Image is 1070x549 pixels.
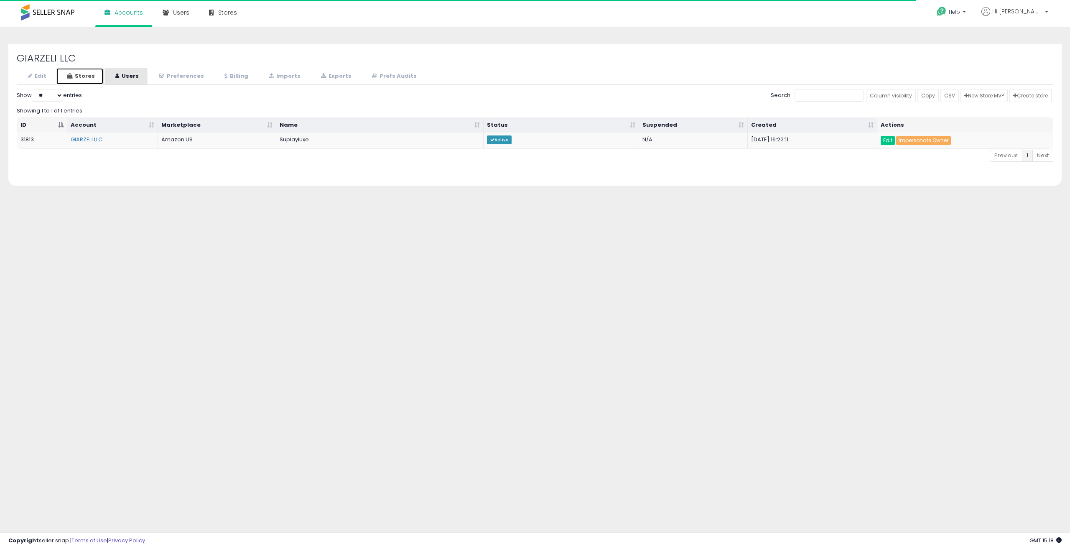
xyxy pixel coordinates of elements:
a: New Store MVP [960,89,1008,102]
a: Hi [PERSON_NAME] [981,7,1048,26]
select: Showentries [32,89,63,102]
a: Imports [258,68,309,85]
i: Get Help [936,6,947,17]
a: CSV [940,89,959,102]
a: Impersonate Owner [896,136,951,145]
a: Preferences [148,68,213,85]
span: Copy [921,92,935,99]
a: GIARZELI LLC [71,135,102,143]
td: 31813 [17,133,67,148]
td: Amazon US [158,133,276,148]
div: Showing 1 to 1 of 1 entries [17,104,1053,115]
span: Column visibility [870,92,912,99]
span: Hi [PERSON_NAME] [992,7,1042,15]
span: CSV [944,92,955,99]
a: Exports [310,68,360,85]
span: Help [949,8,960,15]
td: Suplayluxe [276,133,484,148]
a: Stores [56,68,104,85]
th: ID: activate to sort column descending [17,118,67,133]
h2: GIARZELI LLC [17,53,1053,64]
th: Status: activate to sort column ascending [484,118,639,133]
th: Account: activate to sort column ascending [67,118,158,133]
span: Stores [218,8,237,17]
th: Actions [877,118,1053,133]
a: Users [104,68,148,85]
a: Billing [214,68,257,85]
th: Name: activate to sort column ascending [276,118,484,133]
a: 1 [1022,150,1033,162]
a: Prefs Audits [361,68,425,85]
span: Active [487,135,512,144]
span: Users [173,8,189,17]
td: [DATE] 16:22:11 [748,133,877,148]
th: Suspended: activate to sort column ascending [639,118,748,133]
th: Marketplace: activate to sort column ascending [158,118,276,133]
input: Search: [795,89,864,102]
label: Show entries [17,89,82,102]
th: Created: activate to sort column ascending [748,118,877,133]
a: Next [1032,150,1053,162]
a: Edit [881,136,895,145]
span: Accounts [115,8,143,17]
a: Column visibility [866,89,916,102]
a: Edit [17,68,55,85]
label: Search: [771,89,864,102]
a: Previous [990,150,1022,162]
span: New Store MVP [964,92,1004,99]
td: N/A [639,133,748,148]
span: Create store [1013,92,1048,99]
a: Copy [917,89,939,102]
a: Create store [1009,89,1052,102]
